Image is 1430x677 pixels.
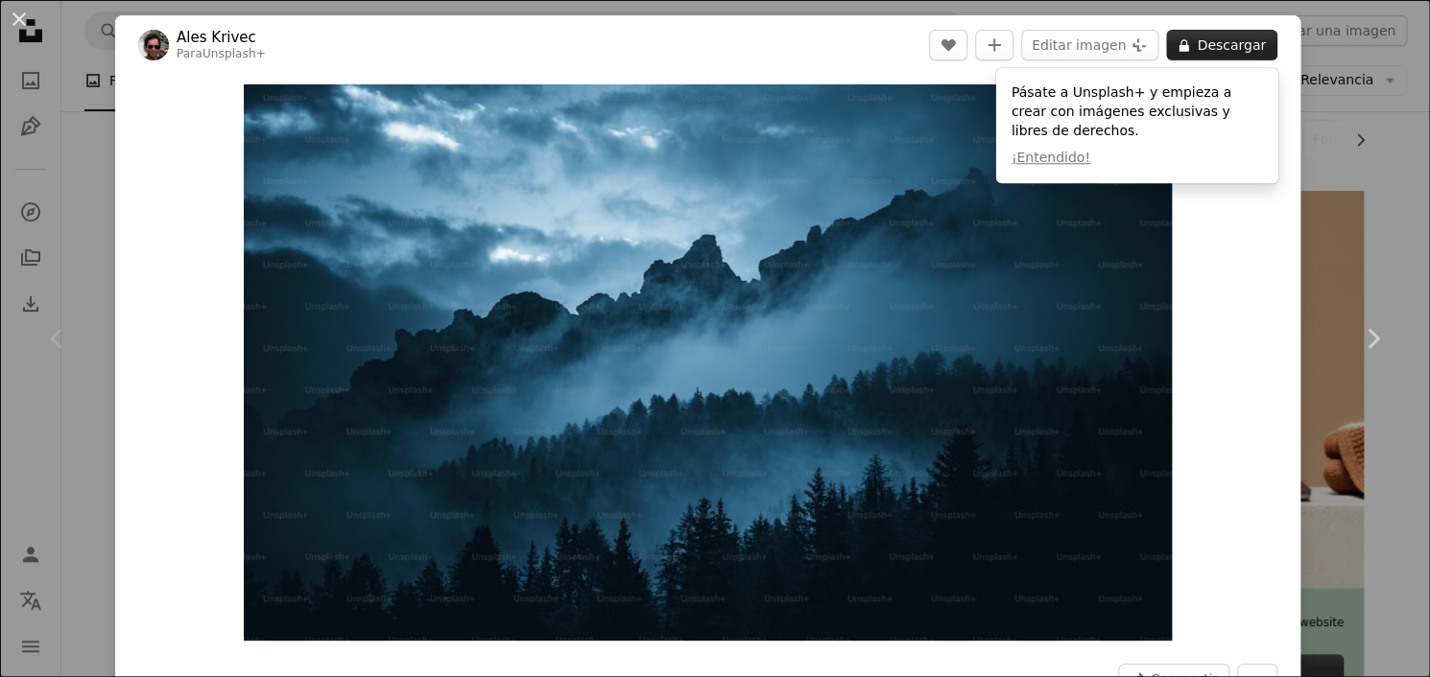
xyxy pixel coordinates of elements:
button: ¡Entendido! [1012,149,1090,168]
img: Una cadena montañosa cubierta de niebla y nubes [244,84,1172,641]
a: Ales Krivec [177,28,266,47]
div: Para [177,47,266,62]
a: Siguiente [1315,246,1430,431]
button: Me gusta [929,30,967,60]
button: Descargar [1166,30,1277,60]
button: Editar imagen [1021,30,1158,60]
button: Añade a la colección [975,30,1013,60]
a: Unsplash+ [203,47,266,60]
button: Ampliar en esta imagen [244,84,1172,641]
img: Ve al perfil de Ales Krivec [138,30,169,60]
div: Pásate a Unsplash+ y empieza a crear con imágenes exclusivas y libres de derechos. [996,68,1278,183]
